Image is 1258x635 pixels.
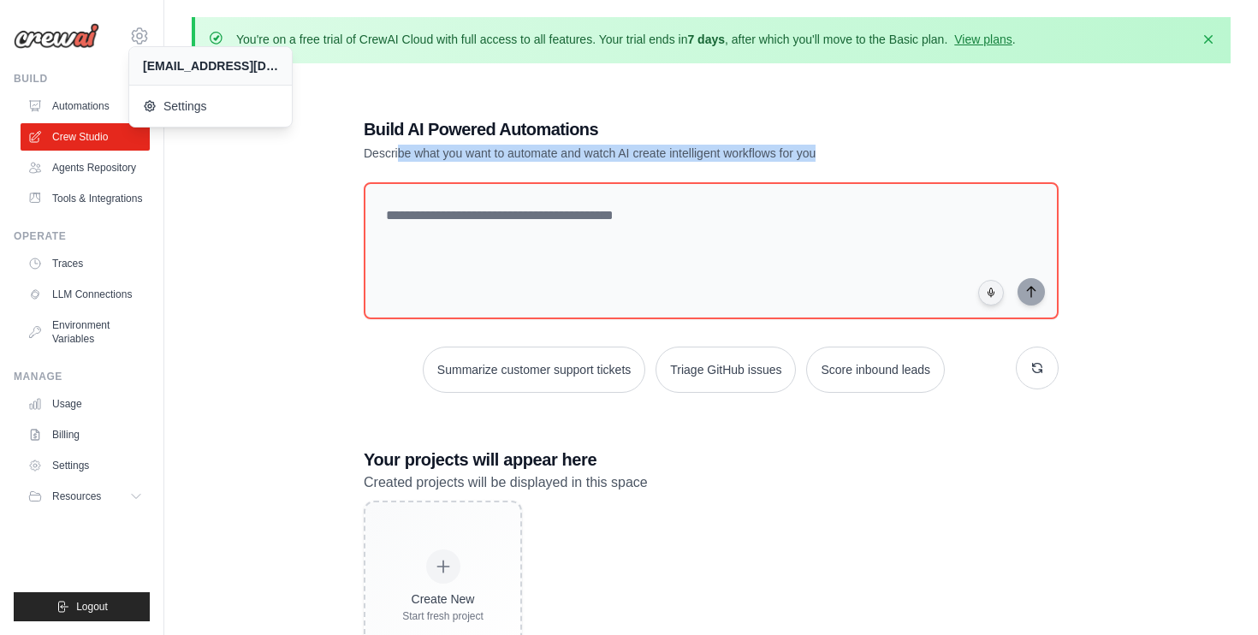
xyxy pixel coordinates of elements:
[21,390,150,418] a: Usage
[21,452,150,479] a: Settings
[236,31,1016,48] p: You're on a free trial of CrewAI Cloud with full access to all features. Your trial ends in , aft...
[143,98,278,115] span: Settings
[14,72,150,86] div: Build
[21,123,150,151] a: Crew Studio
[14,23,99,49] img: Logo
[21,154,150,181] a: Agents Repository
[402,590,484,608] div: Create New
[52,490,101,503] span: Resources
[364,117,939,141] h1: Build AI Powered Automations
[21,421,150,448] a: Billing
[687,33,725,46] strong: 7 days
[1016,347,1059,389] button: Get new suggestions
[423,347,645,393] button: Summarize customer support tickets
[364,472,1059,494] p: Created projects will be displayed in this space
[14,370,150,383] div: Manage
[21,250,150,277] a: Traces
[656,347,796,393] button: Triage GitHub issues
[143,57,278,74] div: [EMAIL_ADDRESS][DOMAIN_NAME]
[364,145,939,162] p: Describe what you want to automate and watch AI create intelligent workflows for you
[21,92,150,120] a: Automations
[76,600,108,614] span: Logout
[14,229,150,243] div: Operate
[14,592,150,621] button: Logout
[954,33,1012,46] a: View plans
[806,347,945,393] button: Score inbound leads
[21,312,150,353] a: Environment Variables
[402,609,484,623] div: Start fresh project
[21,185,150,212] a: Tools & Integrations
[129,89,292,123] a: Settings
[978,280,1004,306] button: Click to speak your automation idea
[364,448,1059,472] h3: Your projects will appear here
[21,483,150,510] button: Resources
[21,281,150,308] a: LLM Connections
